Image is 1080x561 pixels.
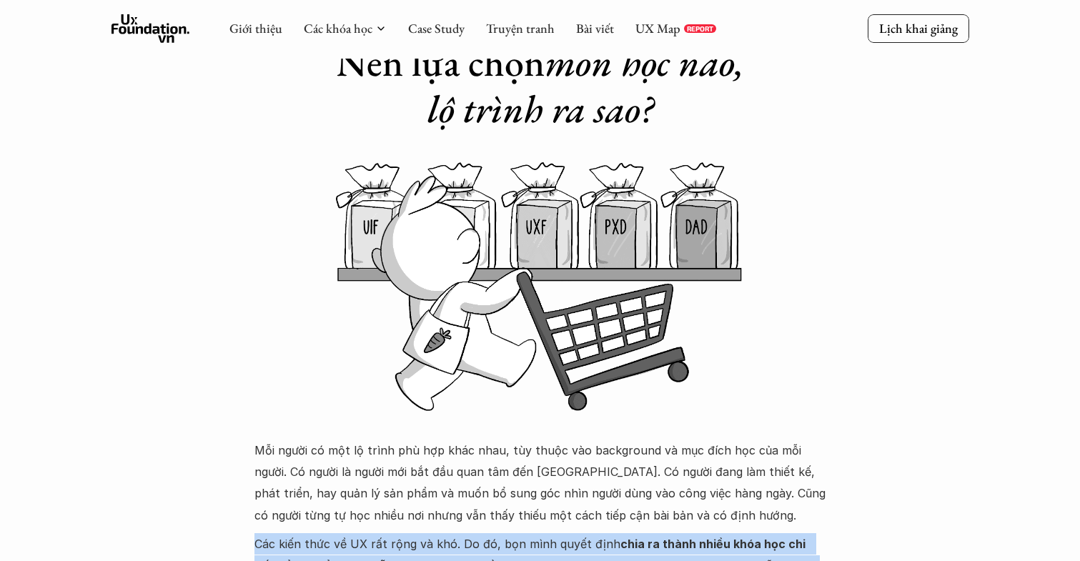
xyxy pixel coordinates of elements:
a: Các khóa học [304,20,372,36]
a: Bài viết [576,20,614,36]
em: môn học nào, lộ trình ra sao? [427,37,753,134]
p: Lịch khai giảng [879,20,958,36]
a: REPORT [684,24,716,33]
a: Case Study [408,20,465,36]
p: Mỗi người có một lộ trình phù hợp khác nhau, tùy thuộc vào background và mục đích học của mỗi ngư... [254,440,826,527]
h1: Nên lựa chọn [319,39,762,132]
a: UX Map [635,20,680,36]
p: REPORT [687,24,713,33]
a: Giới thiệu [229,20,282,36]
a: Lịch khai giảng [868,14,969,42]
a: Truyện tranh [486,20,555,36]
